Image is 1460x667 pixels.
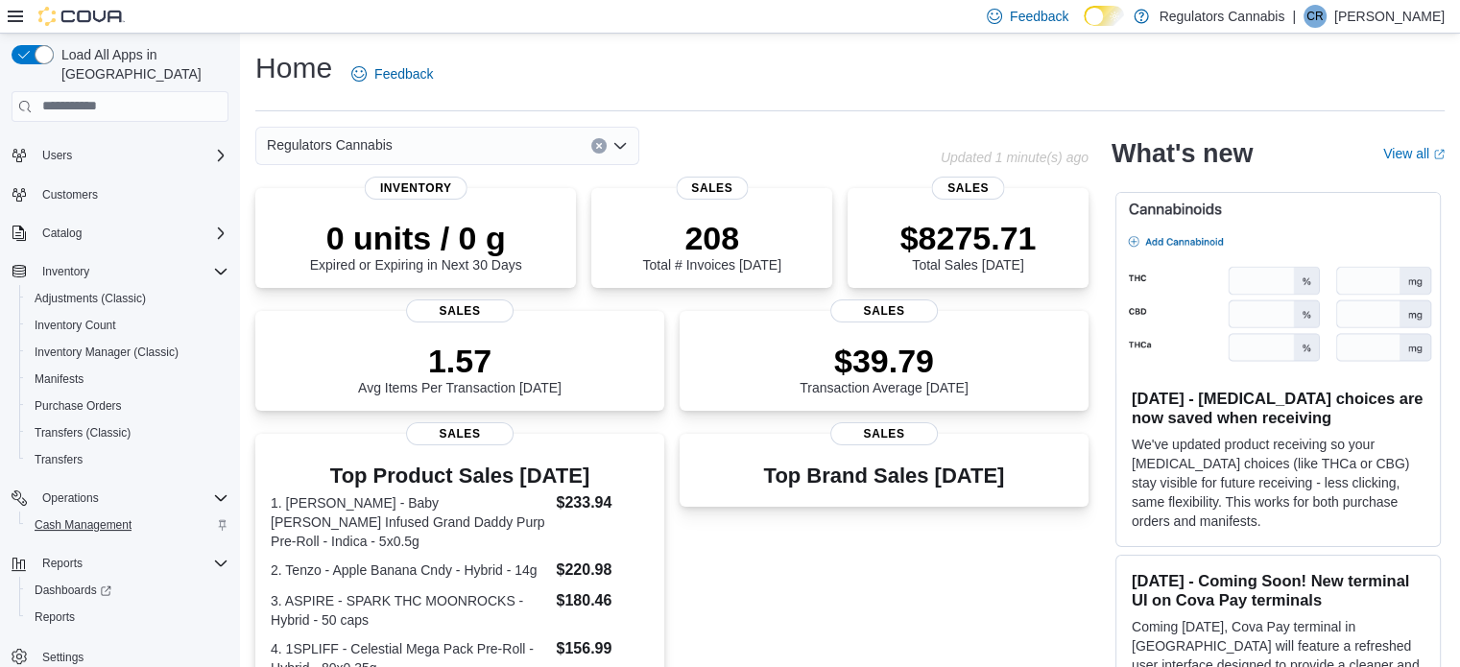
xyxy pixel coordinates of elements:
[556,589,648,612] dd: $180.46
[310,219,522,257] p: 0 units / 0 g
[900,219,1037,273] div: Total Sales [DATE]
[35,371,84,387] span: Manifests
[1306,5,1323,28] span: CR
[19,512,236,538] button: Cash Management
[27,368,91,391] a: Manifests
[764,465,1005,488] h3: Top Brand Sales [DATE]
[358,342,562,380] p: 1.57
[830,422,938,445] span: Sales
[27,513,139,536] a: Cash Management
[35,425,131,441] span: Transfers (Classic)
[271,591,548,630] dt: 3. ASPIRE - SPARK THC MOONROCKS - Hybrid - 50 caps
[800,342,969,395] div: Transaction Average [DATE]
[358,342,562,395] div: Avg Items Per Transaction [DATE]
[35,398,122,414] span: Purchase Orders
[4,220,236,247] button: Catalog
[1132,571,1424,609] h3: [DATE] - Coming Soon! New terminal UI on Cova Pay terminals
[1112,138,1253,169] h2: What's new
[27,513,228,536] span: Cash Management
[35,144,228,167] span: Users
[27,341,186,364] a: Inventory Manager (Classic)
[932,177,1004,200] span: Sales
[406,299,514,322] span: Sales
[27,314,228,337] span: Inventory Count
[676,177,748,200] span: Sales
[27,394,228,417] span: Purchase Orders
[365,177,467,200] span: Inventory
[4,142,236,169] button: Users
[35,222,89,245] button: Catalog
[42,556,83,571] span: Reports
[19,577,236,604] a: Dashboards
[42,264,89,279] span: Inventory
[4,485,236,512] button: Operations
[374,64,433,83] span: Feedback
[42,226,82,241] span: Catalog
[27,287,228,310] span: Adjustments (Classic)
[27,421,138,444] a: Transfers (Classic)
[800,342,969,380] p: $39.79
[35,144,80,167] button: Users
[941,150,1089,165] p: Updated 1 minute(s) ago
[1304,5,1327,28] div: Cole Rogers
[1132,389,1424,427] h3: [DATE] - [MEDICAL_DATA] choices are now saved when receiving
[612,138,628,154] button: Open list of options
[19,393,236,419] button: Purchase Orders
[27,314,124,337] a: Inventory Count
[35,583,111,598] span: Dashboards
[27,394,130,417] a: Purchase Orders
[35,291,146,306] span: Adjustments (Classic)
[556,559,648,582] dd: $220.98
[42,187,98,202] span: Customers
[42,650,84,665] span: Settings
[19,366,236,393] button: Manifests
[19,446,236,473] button: Transfers
[1010,7,1068,26] span: Feedback
[27,448,228,471] span: Transfers
[4,180,236,208] button: Customers
[344,55,441,93] a: Feedback
[42,490,99,506] span: Operations
[255,49,332,87] h1: Home
[556,491,648,514] dd: $233.94
[35,345,179,360] span: Inventory Manager (Classic)
[271,560,548,580] dt: 2. Tenzo - Apple Banana Cndy - Hybrid - 14g
[19,339,236,366] button: Inventory Manager (Classic)
[19,285,236,312] button: Adjustments (Classic)
[35,318,116,333] span: Inventory Count
[35,609,75,625] span: Reports
[35,487,228,510] span: Operations
[42,148,72,163] span: Users
[1383,146,1445,161] a: View allExternal link
[27,606,83,629] a: Reports
[1159,5,1284,28] p: Regulators Cannabis
[900,219,1037,257] p: $8275.71
[1084,26,1085,27] span: Dark Mode
[642,219,780,257] p: 208
[35,260,228,283] span: Inventory
[19,312,236,339] button: Inventory Count
[591,138,607,154] button: Clear input
[271,493,548,551] dt: 1. [PERSON_NAME] - Baby [PERSON_NAME] Infused Grand Daddy Purp Pre-Roll - Indica - 5x0.5g
[642,219,780,273] div: Total # Invoices [DATE]
[35,552,228,575] span: Reports
[35,182,228,206] span: Customers
[267,133,393,156] span: Regulators Cannabis
[27,368,228,391] span: Manifests
[27,448,90,471] a: Transfers
[19,604,236,631] button: Reports
[35,487,107,510] button: Operations
[54,45,228,83] span: Load All Apps in [GEOGRAPHIC_DATA]
[35,452,83,467] span: Transfers
[35,517,132,533] span: Cash Management
[1292,5,1296,28] p: |
[27,579,119,602] a: Dashboards
[1334,5,1445,28] p: [PERSON_NAME]
[35,183,106,206] a: Customers
[556,637,648,660] dd: $156.99
[38,7,125,26] img: Cova
[27,341,228,364] span: Inventory Manager (Classic)
[1084,6,1124,26] input: Dark Mode
[27,287,154,310] a: Adjustments (Classic)
[830,299,938,322] span: Sales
